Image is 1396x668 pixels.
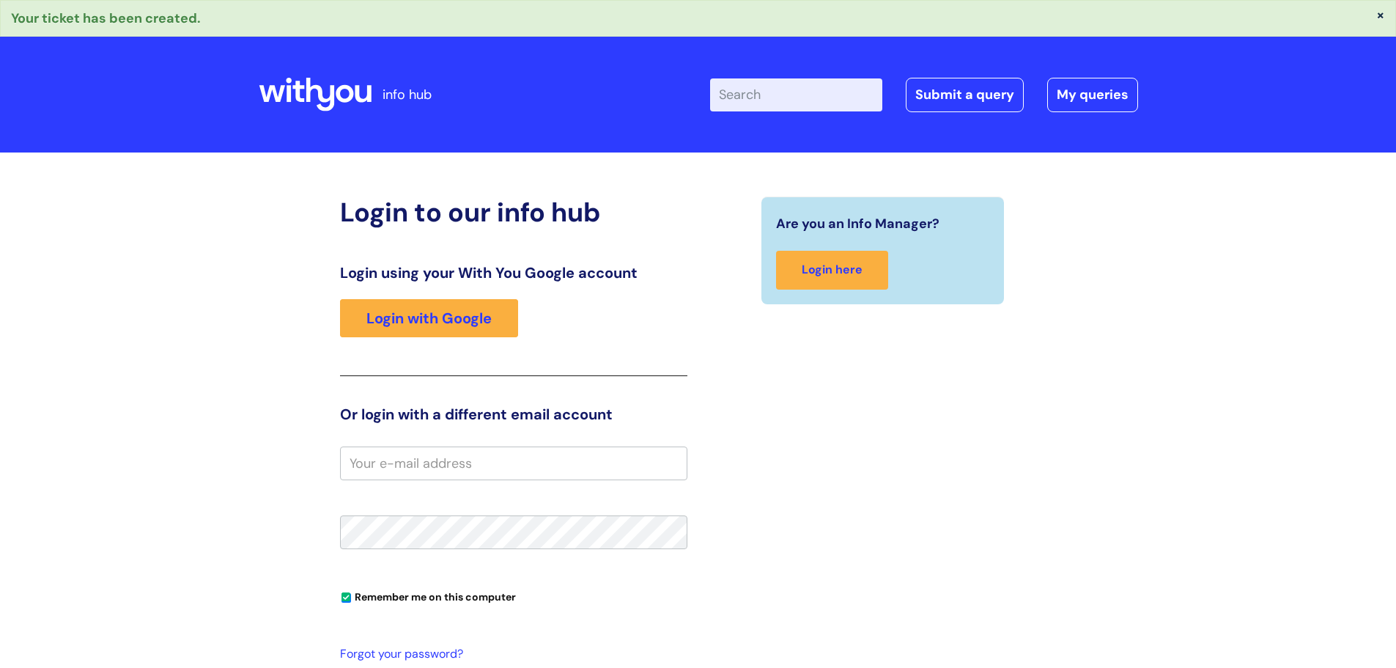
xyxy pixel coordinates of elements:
[340,584,687,608] div: You can uncheck this option if you're logging in from a shared device
[340,264,687,282] h3: Login using your With You Google account
[340,587,516,603] label: Remember me on this computer
[341,593,351,603] input: Remember me on this computer
[1047,78,1138,111] a: My queries
[340,197,687,228] h2: Login to our info hub
[340,405,687,423] h3: Or login with a different email account
[776,212,939,235] span: Are you an Info Manager?
[383,83,432,106] p: info hub
[340,644,680,665] a: Forgot your password?
[1376,8,1385,21] button: ×
[776,251,888,290] a: Login here
[710,78,882,111] input: Search
[906,78,1024,111] a: Submit a query
[340,299,518,337] a: Login with Google
[340,447,687,480] input: Your e-mail address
